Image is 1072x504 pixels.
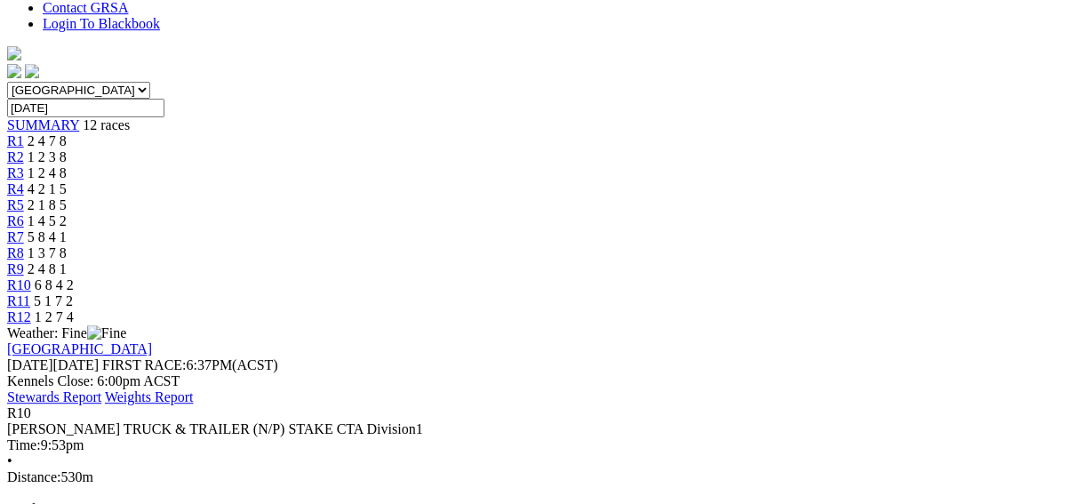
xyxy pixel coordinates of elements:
[7,117,79,132] a: SUMMARY
[28,165,67,180] span: 1 2 4 8
[35,309,74,324] span: 1 2 7 4
[43,16,160,31] a: Login To Blackbook
[7,405,31,420] span: R10
[7,165,24,180] a: R3
[28,213,67,228] span: 1 4 5 2
[7,99,164,117] input: Select date
[7,133,24,148] a: R1
[7,245,24,260] a: R8
[7,213,24,228] a: R6
[83,117,130,132] span: 12 races
[7,373,1065,389] div: Kennels Close: 6:00pm ACST
[7,277,31,292] a: R10
[7,453,12,468] span: •
[25,64,39,78] img: twitter.svg
[28,261,67,276] span: 2 4 8 1
[7,341,152,356] a: [GEOGRAPHIC_DATA]
[7,357,53,372] span: [DATE]
[7,229,24,244] a: R7
[7,437,1065,453] div: 9:53pm
[7,421,1065,437] div: [PERSON_NAME] TRUCK & TRAILER (N/P) STAKE CTA Division1
[34,293,73,308] span: 5 1 7 2
[28,245,67,260] span: 1 3 7 8
[35,277,74,292] span: 6 8 4 2
[102,357,278,372] span: 6:37PM(ACST)
[28,149,67,164] span: 1 2 3 8
[7,469,1065,485] div: 530m
[7,309,31,324] a: R12
[7,469,60,484] span: Distance:
[28,133,67,148] span: 2 4 7 8
[87,325,126,341] img: Fine
[7,325,126,340] span: Weather: Fine
[7,357,99,372] span: [DATE]
[7,181,24,196] a: R4
[102,357,186,372] span: FIRST RACE:
[28,181,67,196] span: 4 2 1 5
[7,437,41,452] span: Time:
[105,389,194,404] a: Weights Report
[28,229,67,244] span: 5 8 4 1
[7,261,24,276] a: R9
[7,389,101,404] a: Stewards Report
[28,197,67,212] span: 2 1 8 5
[7,64,21,78] img: facebook.svg
[7,149,24,164] a: R2
[7,293,30,308] a: R11
[7,197,24,212] a: R5
[7,46,21,60] img: logo-grsa-white.png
